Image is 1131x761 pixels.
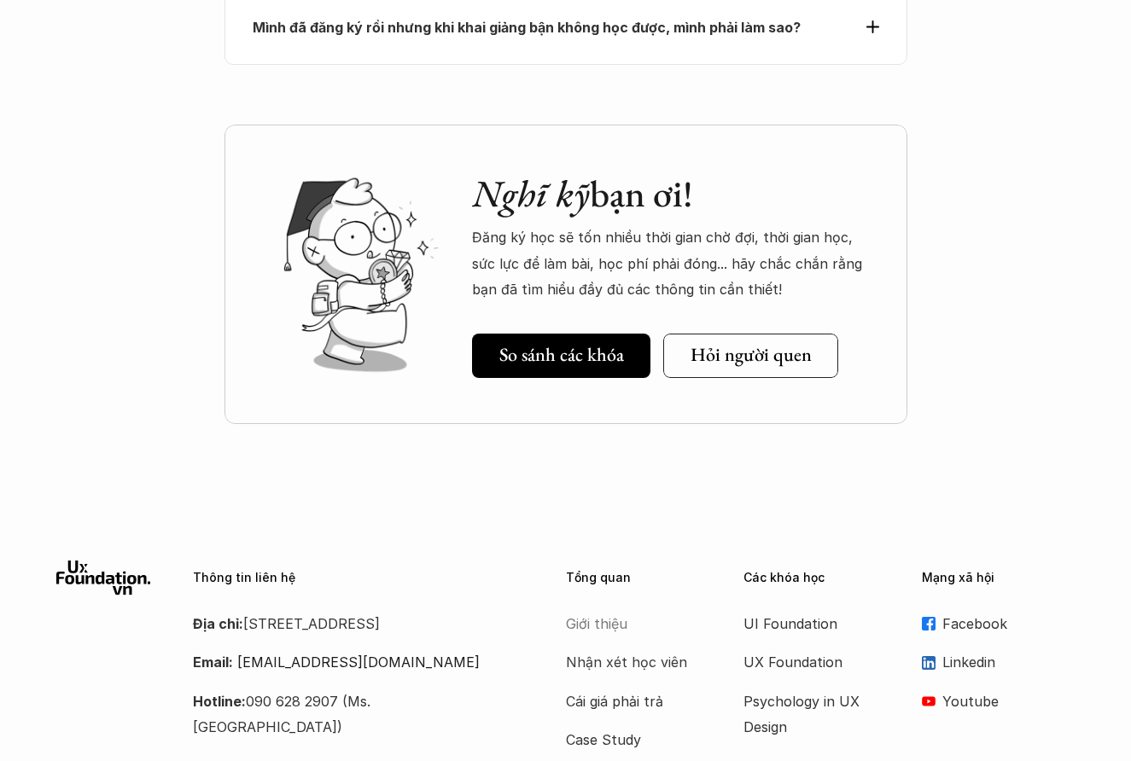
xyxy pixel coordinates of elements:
a: Case Study [566,727,703,752]
strong: Mình đã đăng ký rồi nhưng khi khai giảng bận không học được, mình phải làm sao? [253,19,801,36]
a: Linkedin [922,649,1075,675]
p: Linkedin [942,649,1075,675]
h5: Hỏi người quen [691,344,812,366]
a: UX Foundation [743,649,880,675]
a: Giới thiệu [566,611,703,636]
a: [EMAIL_ADDRESS][DOMAIN_NAME] [237,654,480,671]
em: Nghĩ kỹ [472,169,590,218]
p: Youtube [942,688,1075,714]
a: So sánh các khóa [472,334,650,378]
p: 090 628 2907 (Ms. [GEOGRAPHIC_DATA]) [193,688,522,741]
p: Tổng quan [566,571,719,585]
strong: Hotline: [193,693,246,710]
h2: bạn ơi! [472,171,873,217]
strong: Địa chỉ: [193,615,243,632]
a: Nhận xét học viên [566,649,703,675]
p: Mạng xã hội [922,571,1075,585]
a: Hỏi người quen [663,334,838,378]
p: Facebook [942,611,1075,636]
a: Youtube [922,688,1075,714]
p: [STREET_ADDRESS] [193,611,522,636]
a: UI Foundation [743,611,880,636]
h5: So sánh các khóa [499,344,624,366]
p: Các khóa học [743,571,896,585]
a: Facebook [922,611,1075,636]
p: Đăng ký học sẽ tốn nhiều thời gian chờ đợi, thời gian học, sức lực để làm bài, học phí phải đóng.... [472,224,873,302]
strong: Email: [193,654,233,671]
a: Cái giá phải trả [566,688,703,714]
a: Psychology in UX Design [743,688,880,741]
p: Thông tin liên hệ [193,571,522,585]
